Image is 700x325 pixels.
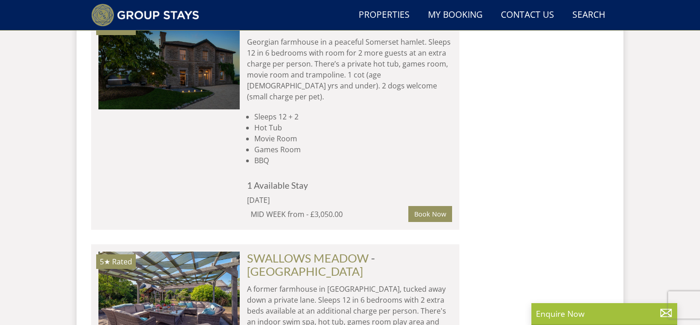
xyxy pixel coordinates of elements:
li: Movie Room [254,133,452,144]
a: 5★ Rated [98,18,240,109]
a: Contact Us [497,5,558,26]
span: SWALLOWS MEADOW has a 5 star rating under the Quality in Tourism Scheme [100,257,110,267]
li: Hot Tub [254,122,452,133]
a: Properties [355,5,413,26]
a: Book Now [408,206,452,222]
span: - [247,251,375,278]
span: Rated [112,257,132,267]
li: Games Room [254,144,452,155]
img: withymans_dusk_shot_somerset_sleeps12_hot_tub.original.jpg [98,18,240,109]
p: Georgian farmhouse in a peaceful Somerset hamlet. Sleeps 12 in 6 bedrooms with room for 2 more gu... [247,36,452,102]
a: SWALLOWS MEADOW [247,251,369,265]
div: MID WEEK from - £3,050.00 [251,209,408,220]
p: Enquire Now [536,308,673,320]
h4: 1 Available Stay [247,181,452,190]
img: Group Stays [91,4,199,26]
a: [GEOGRAPHIC_DATA] [247,264,363,278]
li: Sleeps 12 + 2 [254,111,452,122]
li: BBQ [254,155,452,166]
div: [DATE] [247,195,370,206]
a: Search [569,5,609,26]
a: My Booking [424,5,486,26]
